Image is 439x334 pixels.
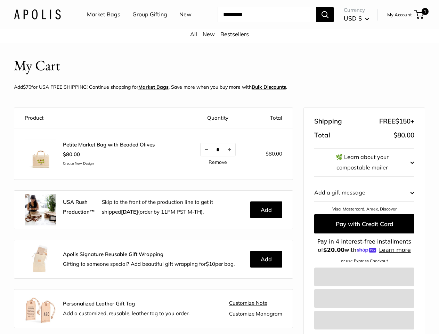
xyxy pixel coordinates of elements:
[63,199,95,215] strong: USA Rush Production™
[415,10,424,19] a: 1
[63,310,189,317] span: Add a customized, reusable, leather tag to you order.
[203,31,215,38] a: New
[395,117,410,125] span: $150
[344,13,369,24] button: USD $
[63,141,155,148] a: Petite Market Bag with Beaded Olives
[63,300,135,307] strong: Personalized Leather Gift Tag
[186,108,250,128] th: Quantity
[63,151,80,158] span: $80.00
[14,55,60,76] h1: My Cart
[179,9,192,20] a: New
[252,84,286,90] u: Bulk Discounts
[132,9,167,20] a: Group Gifting
[63,251,163,257] strong: Apolis Signature Reusable Gift Wrapping
[209,160,227,165] a: Remove
[223,143,235,156] button: Increase quantity by 1
[212,147,223,153] input: Quantity
[63,161,155,166] a: Create New Design
[25,244,56,275] img: Apolis_GiftWrapping_5_90x_2x.jpg
[14,9,61,19] img: Apolis
[25,293,56,324] img: Apolis_Leather-Gift-Tag_Group_180x.jpg
[102,197,245,217] p: Skip to the front of the production line to get it shipped (order by 11PM PST M-TH).
[229,311,282,317] a: Customize Monogram
[220,31,249,38] a: Bestsellers
[314,149,414,176] button: 🌿 Learn about your compostable mailer
[314,129,330,142] span: Total
[344,15,362,22] span: USD $
[316,7,334,22] button: Search
[344,5,369,15] span: Currency
[229,300,267,306] a: Customize Note
[332,206,397,212] a: Visa, Mastercard, Amex, Discover
[338,258,391,263] a: – or use Express Checkout –
[14,108,186,128] th: Product
[138,84,169,90] a: Market Bags
[314,184,414,201] button: Add a gift message
[206,261,215,267] span: $10
[23,84,31,90] span: $70
[250,108,293,128] th: Total
[422,8,429,15] span: 1
[314,214,414,233] button: Pay with Credit Card
[387,10,412,19] a: My Account
[250,251,282,268] button: Add
[218,7,316,22] input: Search...
[379,115,414,128] span: FREE +
[63,261,235,267] span: Gifting to someone special? Add beautiful gift wrapping for per bag.
[14,82,287,92] p: Add for USA FREE SHIPPING! Continue shopping for . Save more when you buy more with .
[87,9,120,20] a: Market Bags
[314,115,342,128] span: Shipping
[25,194,56,225] img: rush.jpg
[250,201,282,218] button: Add
[266,150,282,157] span: $80.00
[393,131,414,139] span: $80.00
[121,208,138,215] b: [DATE]
[201,143,212,156] button: Decrease quantity by 1
[190,31,197,38] a: All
